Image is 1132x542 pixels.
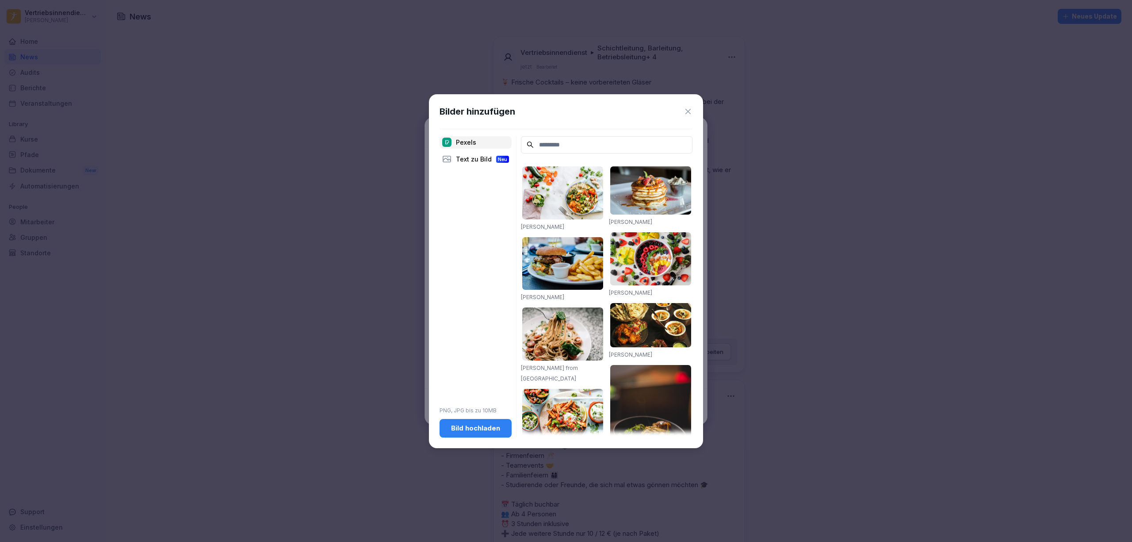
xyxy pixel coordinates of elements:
[522,166,603,219] img: pexels-photo-1640777.jpeg
[609,351,652,358] a: [PERSON_NAME]
[496,156,509,163] div: Neu
[440,105,515,118] h1: Bilder hinzufügen
[521,365,578,382] a: [PERSON_NAME] from [GEOGRAPHIC_DATA]
[440,407,512,415] p: PNG, JPG bis zu 10MB
[610,232,691,285] img: pexels-photo-1099680.jpeg
[440,136,512,149] div: Pexels
[522,389,603,449] img: pexels-photo-1640772.jpeg
[522,308,603,361] img: pexels-photo-1279330.jpeg
[610,303,691,347] img: pexels-photo-958545.jpeg
[442,138,451,147] img: pexels.png
[609,219,652,225] a: [PERSON_NAME]
[610,166,691,215] img: pexels-photo-376464.jpeg
[610,365,691,488] img: pexels-photo-842571.jpeg
[440,153,512,165] div: Text zu Bild
[521,294,564,300] a: [PERSON_NAME]
[609,289,652,296] a: [PERSON_NAME]
[522,237,603,290] img: pexels-photo-70497.jpeg
[447,423,505,433] div: Bild hochladen
[440,419,512,438] button: Bild hochladen
[521,223,564,230] a: [PERSON_NAME]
